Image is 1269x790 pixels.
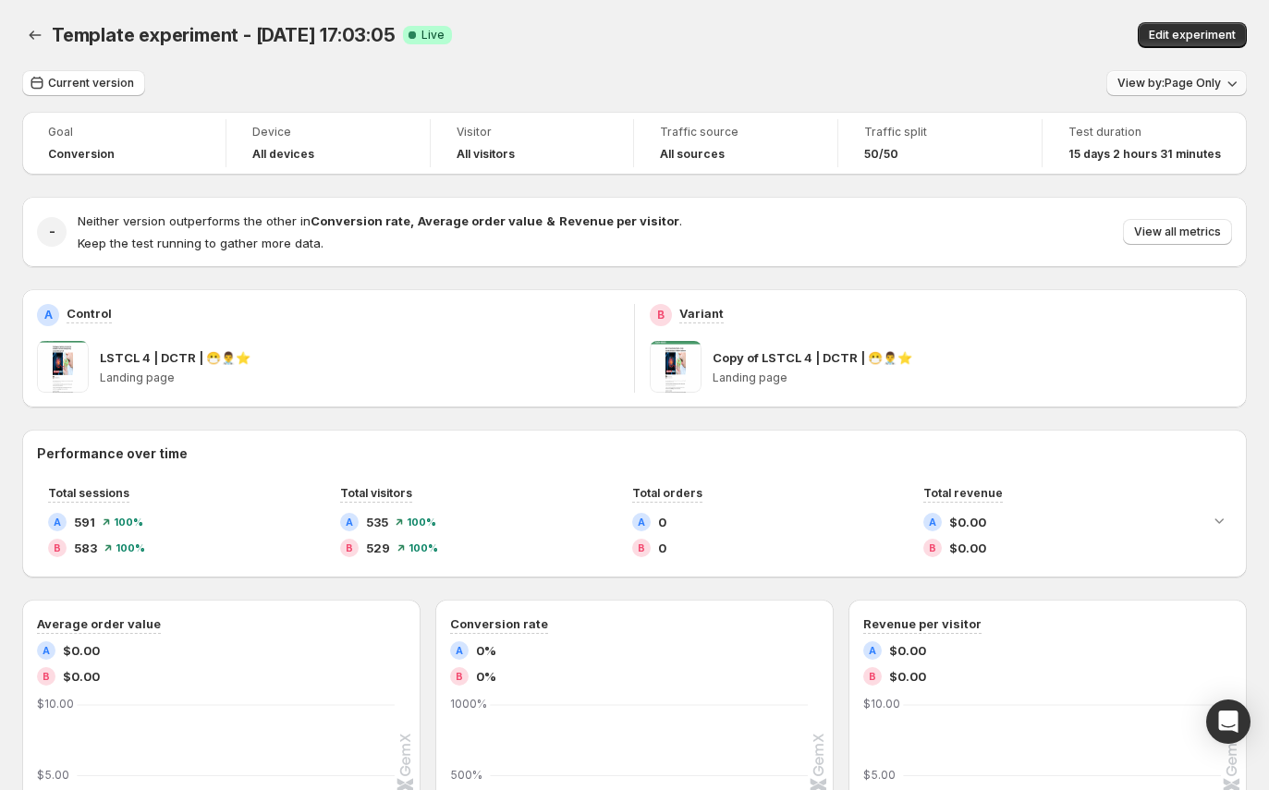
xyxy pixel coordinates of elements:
span: Neither version outperforms the other in . [78,213,682,228]
h2: B [456,671,463,682]
span: Traffic split [864,125,1016,140]
span: View by: Page Only [1117,76,1221,91]
span: 0% [476,641,496,660]
button: Edit experiment [1138,22,1247,48]
span: Keep the test running to gather more data. [78,236,323,250]
h2: A [44,308,53,322]
span: $0.00 [949,513,986,531]
button: Back [22,22,48,48]
h2: B [54,542,61,553]
h2: B [43,671,50,682]
h3: Conversion rate [450,614,548,633]
a: Traffic split50/50 [864,123,1016,164]
span: Live [421,28,445,43]
a: VisitorAll visitors [457,123,608,164]
span: Total revenue [923,486,1003,500]
span: Device [252,125,404,140]
a: Test duration15 days 2 hours 31 minutes [1068,123,1221,164]
p: Variant [679,304,724,322]
h2: Performance over time [37,444,1232,463]
button: Expand chart [1206,507,1232,533]
p: Landing page [100,371,619,385]
h2: A [54,517,61,528]
span: $0.00 [949,539,986,557]
span: 100 % [116,542,145,553]
a: Traffic sourceAll sources [660,123,811,164]
span: Conversion [48,147,115,162]
text: 1000% [450,697,487,711]
span: $0.00 [889,641,926,660]
h2: A [869,645,876,656]
h3: Average order value [37,614,161,633]
h2: B [346,542,353,553]
h2: B [869,671,876,682]
h2: A [346,517,353,528]
h4: All devices [252,147,314,162]
p: Landing page [713,371,1232,385]
h2: - [49,223,55,241]
h2: B [657,308,665,322]
div: Open Intercom Messenger [1206,699,1251,744]
span: $0.00 [63,667,100,686]
h2: B [638,542,645,553]
strong: , [410,213,414,228]
img: Copy of LSTCL 4 | DCTR | 😷👨‍⚕️⭐️ [650,341,702,393]
span: 100 % [409,542,438,553]
a: DeviceAll devices [252,123,404,164]
span: 535 [366,513,388,531]
strong: & [546,213,555,228]
p: Copy of LSTCL 4 | DCTR | 😷👨‍⚕️⭐️ [713,348,912,367]
span: 0% [476,667,496,686]
span: $0.00 [63,641,100,660]
h2: A [43,645,50,656]
span: 591 [74,513,95,531]
h2: A [929,517,936,528]
text: $10.00 [863,697,900,711]
p: LSTCL 4 | DCTR | 😷👨‍⚕️⭐️ [100,348,250,367]
h2: B [929,542,936,553]
span: Edit experiment [1149,28,1236,43]
text: $10.00 [37,697,74,711]
h2: A [456,645,463,656]
button: Current version [22,70,145,96]
h3: Revenue per visitor [863,614,982,633]
span: 50/50 [864,147,898,162]
span: 15 days 2 hours 31 minutes [1068,147,1221,162]
h4: All visitors [457,147,515,162]
span: Goal [48,125,200,140]
span: Template experiment - [DATE] 17:03:05 [52,24,396,46]
span: Visitor [457,125,608,140]
span: $0.00 [889,667,926,686]
span: Current version [48,76,134,91]
span: Total sessions [48,486,129,500]
img: LSTCL 4 | DCTR | 😷👨‍⚕️⭐️ [37,341,89,393]
span: 0 [658,513,666,531]
text: $5.00 [863,768,896,782]
text: 500% [450,768,482,782]
strong: Revenue per visitor [559,213,679,228]
h4: All sources [660,147,725,162]
text: $5.00 [37,768,69,782]
h2: A [638,517,645,528]
p: Control [67,304,112,322]
span: 583 [74,539,97,557]
span: 100 % [114,517,143,528]
button: View all metrics [1123,219,1232,245]
span: Traffic source [660,125,811,140]
span: 100 % [407,517,436,528]
span: Test duration [1068,125,1221,140]
button: View by:Page Only [1106,70,1247,96]
strong: Average order value [418,213,543,228]
span: Total orders [632,486,702,500]
span: 529 [366,539,390,557]
span: View all metrics [1134,225,1221,239]
a: GoalConversion [48,123,200,164]
strong: Conversion rate [311,213,410,228]
span: Total visitors [340,486,412,500]
span: 0 [658,539,666,557]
